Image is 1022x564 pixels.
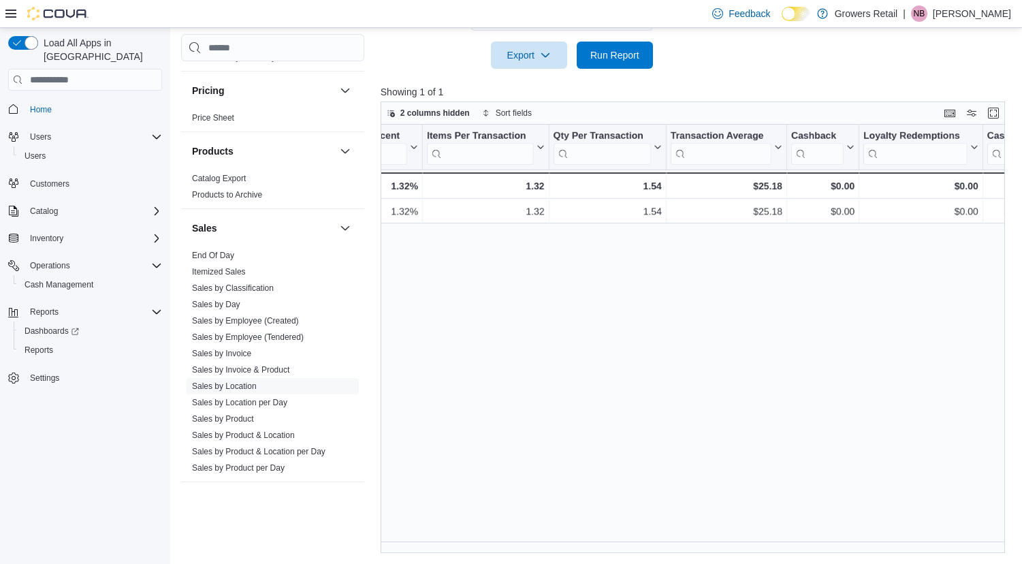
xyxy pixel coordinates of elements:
div: 1.54 [553,204,661,220]
span: Home [30,104,52,115]
a: Sales by Product [192,414,254,424]
a: Sales by Employee (Created) [192,316,299,326]
span: Users [30,131,51,142]
div: $0.00 [863,204,978,220]
button: Products [192,144,334,158]
p: | [903,5,906,22]
a: Reports [19,342,59,358]
a: Cash Management [19,277,99,293]
span: Reports [25,304,162,320]
div: Loyalty Redemptions [863,130,968,143]
div: Products [181,170,364,208]
div: Noelle Bernabe [911,5,927,22]
button: Loyalty Redemptions [863,130,978,165]
span: Settings [30,373,59,383]
div: 1.32 [427,178,545,194]
a: Sales by Location per Day [192,398,287,407]
button: Pricing [337,82,353,99]
a: Products to Archive [192,190,262,200]
button: Cash Management [14,275,167,294]
div: Sales [181,247,364,482]
button: Run Report [577,42,653,69]
span: Sales by Location [192,381,257,392]
div: Qty Per Transaction [553,130,650,143]
div: Pricing [181,110,364,131]
a: Sales by Location [192,381,257,391]
span: Operations [30,260,70,271]
button: Pricing [192,84,334,97]
h3: Sales [192,221,217,235]
span: Home [25,100,162,117]
button: Reports [25,304,64,320]
button: Operations [3,256,167,275]
button: 2 columns hidden [381,105,475,121]
div: Cashback [791,130,844,143]
h3: Pricing [192,84,224,97]
button: Qty Per Transaction [553,130,661,165]
span: Sales by Invoice & Product [192,364,289,375]
button: Users [14,146,167,166]
span: Load All Apps in [GEOGRAPHIC_DATA] [38,36,162,63]
div: Transaction Average [671,130,771,143]
a: Sales by Product & Location [192,430,295,440]
div: 1.32 [427,204,545,220]
span: Cash Management [25,279,93,290]
span: Customers [25,175,162,192]
span: Sales by Location per Day [192,397,287,408]
div: Transaction Average [671,130,771,165]
span: Cash Management [19,277,162,293]
span: Customers [30,178,69,189]
a: Sales by Classification [192,283,274,293]
button: Operations [25,257,76,274]
button: Inventory [25,230,69,247]
span: 2 columns hidden [400,108,470,119]
div: Loyalty Redemptions [863,130,968,165]
span: Dashboards [25,326,79,336]
span: Catalog [25,203,162,219]
span: Sales by Invoice [192,348,251,359]
span: Sales by Product per Day [192,463,285,473]
a: Sales by Invoice & Product [192,365,289,375]
a: Customers [25,176,75,192]
button: Catalog [3,202,167,221]
nav: Complex example [8,93,162,423]
p: [PERSON_NAME] [933,5,1011,22]
div: 1.32% [315,204,417,220]
span: Sales by Product & Location per Day [192,446,325,457]
button: Users [25,129,57,145]
a: Sales by Employee (Tendered) [192,332,304,342]
button: Export [491,42,567,69]
button: Settings [3,368,167,388]
p: Growers Retail [835,5,898,22]
button: Customers [3,174,167,193]
button: Catalog [25,203,63,219]
button: Home [3,99,167,119]
a: Price Sheet [192,113,234,123]
span: Inventory [25,230,162,247]
a: Users [19,148,51,164]
div: Cashback [791,130,844,165]
div: Items Per Transaction [427,130,534,165]
div: 1.54 [553,178,661,194]
span: Itemized Sales [192,266,246,277]
span: Sales by Product & Location [192,430,295,441]
span: Sort fields [496,108,532,119]
span: Users [25,151,46,161]
span: Run Report [590,48,639,62]
span: Reports [30,307,59,317]
button: Enter fullscreen [985,105,1002,121]
span: Users [25,129,162,145]
button: Products [337,143,353,159]
button: Cashback [791,130,855,165]
a: Catalog Export [192,174,246,183]
span: Operations [25,257,162,274]
button: Users [3,127,167,146]
span: Sales by Product [192,413,254,424]
button: Sort fields [477,105,537,121]
a: Sales by Day [192,300,240,309]
span: Price Sheet [192,112,234,123]
span: Sales by Employee (Tendered) [192,332,304,343]
button: Keyboard shortcuts [942,105,958,121]
span: Sales by Day [192,299,240,310]
span: NB [914,5,925,22]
